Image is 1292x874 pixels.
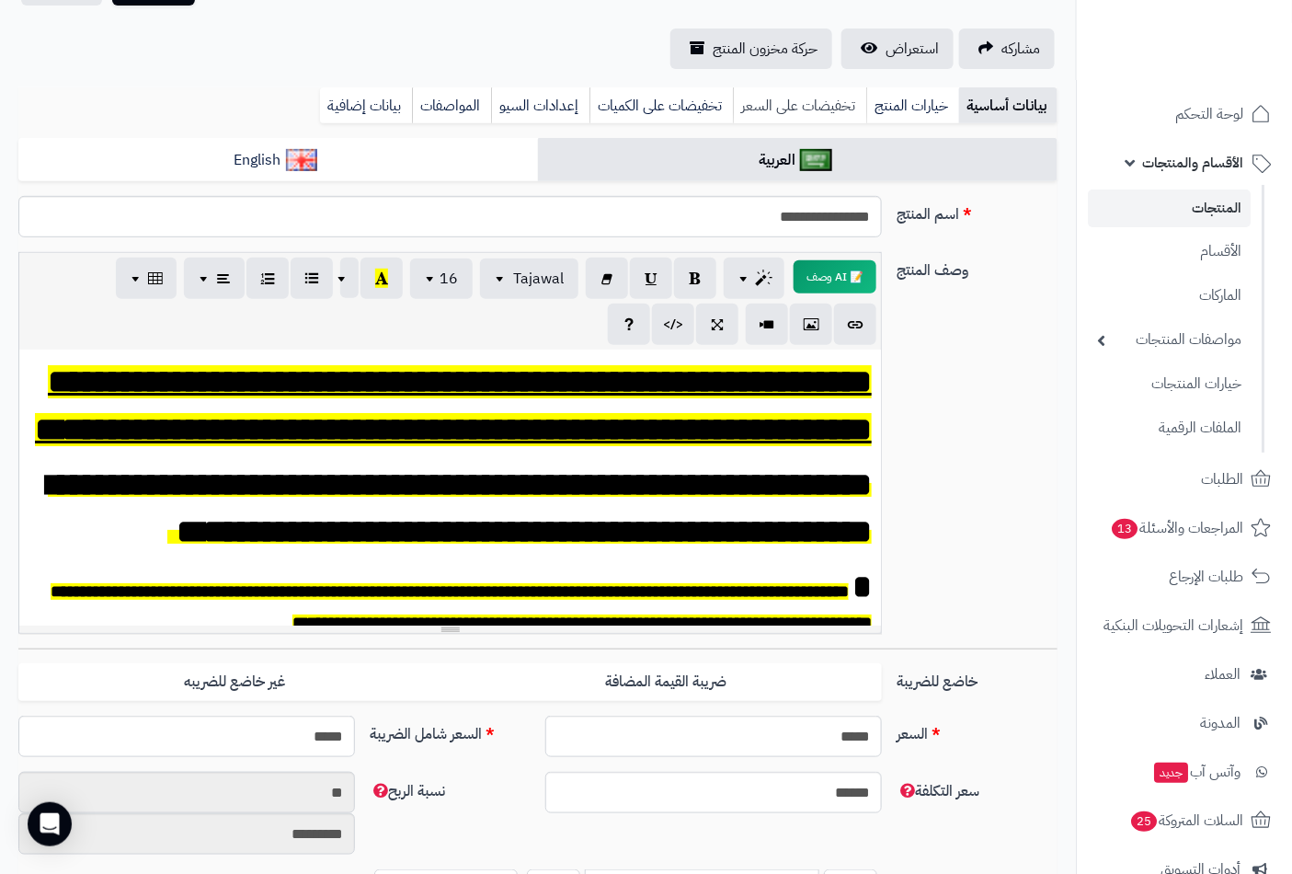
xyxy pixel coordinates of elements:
[440,268,458,290] span: 16
[866,87,959,124] a: خيارات المنتج
[889,252,1065,282] label: وصف المنتج
[794,260,876,293] button: 📝 AI وصف
[370,780,445,802] span: نسبة الربح
[1129,808,1243,834] span: السلات المتروكة
[286,149,318,171] img: English
[18,138,538,183] a: English
[800,149,832,171] img: العربية
[1131,811,1157,832] span: 25
[713,38,818,60] span: حركة مخزون المنتج
[959,29,1055,69] a: مشاركه
[480,259,578,299] button: Tajawal
[28,802,72,846] div: Open Intercom Messenger
[897,780,979,802] span: سعر التكلفة
[1175,101,1243,127] span: لوحة التحكم
[1088,506,1281,550] a: المراجعات والأسئلة13
[513,268,564,290] span: Tajawal
[1154,763,1188,783] span: جديد
[1142,150,1243,176] span: الأقسام والمنتجات
[1088,750,1281,794] a: وآتس آبجديد
[889,716,1065,745] label: السعر
[670,29,832,69] a: حركة مخزون المنتج
[1152,759,1241,785] span: وآتس آب
[1088,92,1281,136] a: لوحة التحكم
[362,716,538,745] label: السعر شامل الضريبة
[1088,190,1251,227] a: المنتجات
[1088,604,1281,648] a: إشعارات التحويلات البنكية
[1088,555,1281,599] a: طلبات الإرجاع
[18,663,450,701] label: غير خاضع للضريبه
[538,138,1058,183] a: العربية
[889,663,1065,693] label: خاضع للضريبة
[1088,232,1251,271] a: الأقسام
[1200,710,1241,736] span: المدونة
[1169,564,1243,590] span: طلبات الإرجاع
[451,663,882,701] label: ضريبة القيمة المضافة
[1103,613,1243,638] span: إشعارات التحويلات البنكية
[1088,276,1251,316] a: الماركات
[1001,38,1040,60] span: مشاركه
[959,87,1058,124] a: بيانات أساسية
[1088,457,1281,501] a: الطلبات
[410,259,473,299] button: 16
[1167,49,1275,87] img: logo-2.png
[1088,408,1251,448] a: الملفات الرقمية
[1088,799,1281,843] a: السلات المتروكة25
[1088,652,1281,696] a: العملاء
[491,87,589,124] a: إعدادات السيو
[1201,466,1243,492] span: الطلبات
[589,87,733,124] a: تخفيضات على الكميات
[1088,701,1281,745] a: المدونة
[886,38,939,60] span: استعراض
[1110,515,1243,541] span: المراجعات والأسئلة
[889,196,1065,225] label: اسم المنتج
[841,29,954,69] a: استعراض
[1088,364,1251,404] a: خيارات المنتجات
[1088,320,1251,360] a: مواصفات المنتجات
[733,87,866,124] a: تخفيضات على السعر
[1112,519,1138,539] span: 13
[412,87,491,124] a: المواصفات
[320,87,412,124] a: بيانات إضافية
[1205,661,1241,687] span: العملاء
